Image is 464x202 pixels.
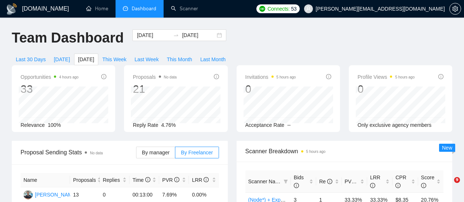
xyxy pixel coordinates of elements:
button: Last Month [196,54,230,65]
span: user [306,6,311,11]
button: [DATE] [50,54,74,65]
span: Reply Rate [133,122,158,128]
span: LRR [370,175,380,188]
time: 4 hours ago [59,75,78,79]
span: PVR [162,177,179,183]
span: Opportunities [21,73,78,81]
span: to [173,32,179,38]
button: Last 30 Days [12,54,50,65]
img: TS [23,190,33,199]
span: info-circle [101,74,106,79]
div: [PERSON_NAME] [35,191,77,199]
span: This Month [167,55,192,63]
span: Proposal Sending Stats [21,148,136,157]
span: Score [421,175,435,188]
span: [DATE] [54,55,70,63]
button: This Week [98,54,131,65]
span: info-circle [357,179,362,184]
span: 100% [48,122,61,128]
span: filter [284,179,288,184]
span: Proposals [73,176,96,184]
span: setting [450,6,461,12]
input: Start date [137,31,170,39]
span: Bids [294,175,304,188]
span: info-circle [327,179,332,184]
span: info-circle [421,183,426,188]
input: End date [182,31,215,39]
a: TS[PERSON_NAME] [23,191,77,197]
iframe: Intercom live chat [439,177,457,195]
span: Only exclusive agency members [358,122,432,128]
span: By manager [142,150,169,155]
span: info-circle [326,74,331,79]
span: Last Week [135,55,159,63]
img: logo [6,3,18,15]
span: Invitations [245,73,296,81]
h1: Team Dashboard [12,29,124,47]
a: homeHome [86,5,108,12]
span: info-circle [395,183,401,188]
time: 5 hours ago [306,150,326,154]
span: Relevance [21,122,45,128]
span: swap-right [173,32,179,38]
div: 0 [358,82,415,96]
span: Replies [103,176,121,184]
div: 21 [133,82,176,96]
time: 5 hours ago [277,75,296,79]
span: Proposals [133,73,176,81]
span: info-circle [145,177,150,182]
span: dashboard [123,6,128,11]
button: Last Week [131,54,163,65]
span: Re [319,179,332,184]
span: -- [287,122,291,128]
span: Scanner Breakdown [245,147,444,156]
a: setting [449,6,461,12]
span: 4.76% [161,122,176,128]
span: No data [90,151,103,155]
span: No data [164,75,177,79]
span: Time [132,177,150,183]
span: By Freelancer [181,150,213,155]
span: info-circle [204,177,209,182]
span: This Week [102,55,127,63]
span: info-circle [174,177,179,182]
span: Scanner Name [248,179,282,184]
button: [DATE] [74,54,98,65]
span: Last Month [200,55,226,63]
span: New [442,145,452,151]
span: info-circle [214,74,219,79]
span: Connects: [267,5,289,13]
button: setting [449,3,461,15]
span: Dashboard [132,5,156,12]
button: This Month [163,54,196,65]
span: 9 [454,177,460,183]
span: info-circle [370,183,375,188]
span: Acceptance Rate [245,122,285,128]
span: [DATE] [78,55,94,63]
span: PVR [345,179,362,184]
span: filter [282,176,289,187]
th: Name [21,173,70,187]
th: Replies [100,173,129,187]
span: 53 [291,5,297,13]
div: 33 [21,82,78,96]
span: CPR [395,175,406,188]
img: upwork-logo.png [259,6,265,12]
div: 0 [245,82,296,96]
time: 5 hours ago [395,75,414,79]
span: Profile Views [358,73,415,81]
th: Proposals [70,173,100,187]
span: info-circle [294,183,299,188]
a: searchScanner [171,5,198,12]
span: Last 30 Days [16,55,46,63]
span: info-circle [438,74,443,79]
span: LRR [192,177,209,183]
